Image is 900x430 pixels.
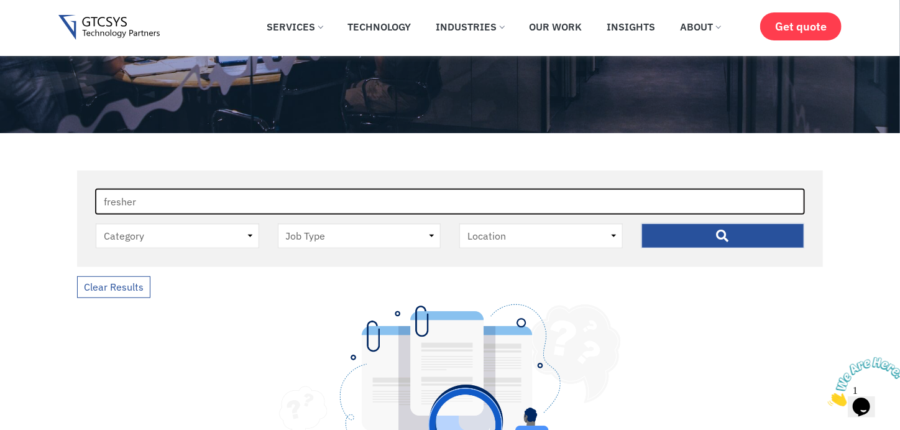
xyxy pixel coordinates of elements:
[671,13,730,40] a: About
[520,13,591,40] a: Our Work
[641,223,805,248] input: 
[597,13,664,40] a: Insights
[426,13,513,40] a: Industries
[760,12,842,40] a: Get quote
[823,352,900,411] iframe: chat widget
[5,5,10,16] span: 1
[257,13,332,40] a: Services
[775,20,827,33] span: Get quote
[58,15,160,40] img: Gtcsys logo
[77,276,150,298] a: Clear Results
[338,13,420,40] a: Technology
[5,5,82,54] img: Chat attention grabber
[96,189,804,214] input: Keywords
